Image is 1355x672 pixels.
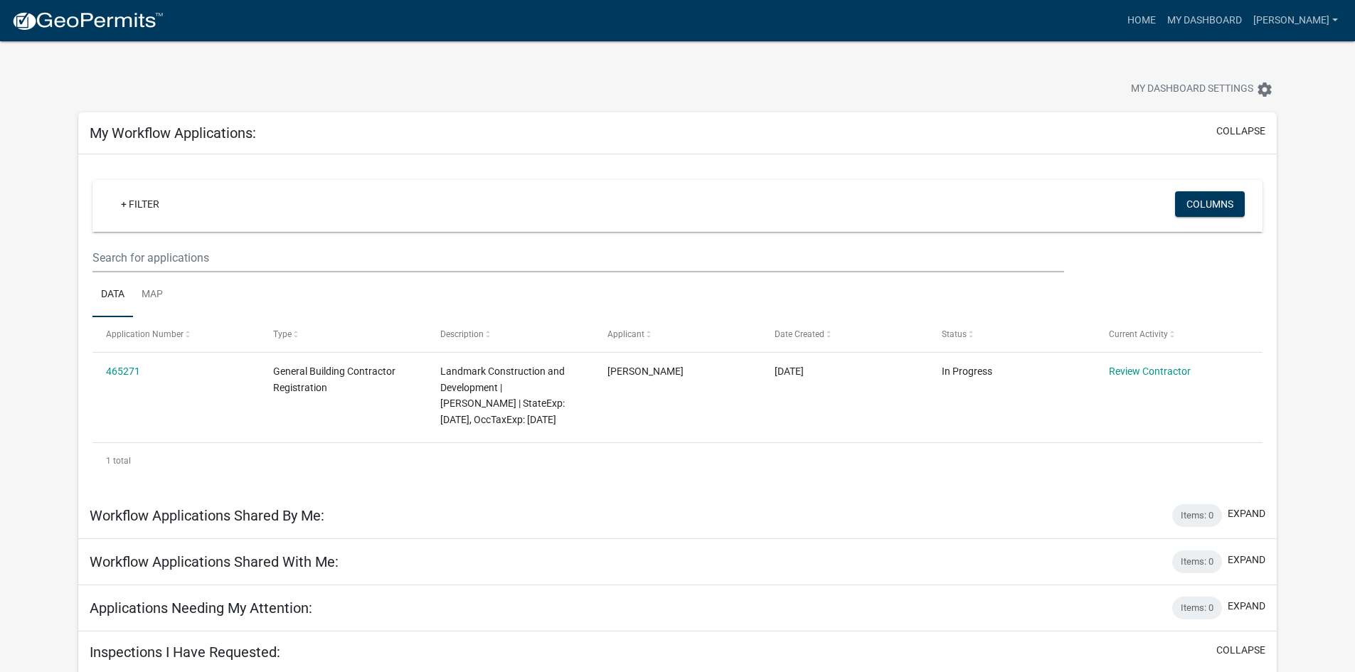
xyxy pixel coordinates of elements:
div: Items: 0 [1172,504,1222,527]
span: 08/18/2025 [775,366,804,377]
div: collapse [78,154,1277,493]
datatable-header-cell: Type [260,317,427,351]
span: Terrell [607,366,684,377]
datatable-header-cell: Applicant [594,317,761,351]
span: Date Created [775,329,824,339]
div: Items: 0 [1172,597,1222,619]
a: Home [1122,7,1162,34]
h5: Workflow Applications Shared With Me: [90,553,339,570]
span: Description [440,329,484,339]
h5: Workflow Applications Shared By Me: [90,507,324,524]
a: Review Contractor [1109,366,1191,377]
datatable-header-cell: Description [427,317,594,351]
a: My Dashboard [1162,7,1248,34]
datatable-header-cell: Date Created [761,317,928,351]
div: 1 total [92,443,1263,479]
h5: My Workflow Applications: [90,124,256,142]
button: expand [1228,599,1265,614]
datatable-header-cell: Application Number [92,317,260,351]
span: My Dashboard Settings [1131,81,1253,98]
datatable-header-cell: Status [928,317,1095,351]
span: Type [273,329,292,339]
button: expand [1228,553,1265,567]
button: My Dashboard Settingssettings [1120,75,1285,103]
span: Applicant [607,329,644,339]
a: 465271 [106,366,140,377]
input: Search for applications [92,243,1063,272]
button: Columns [1175,191,1245,217]
button: collapse [1216,643,1265,658]
span: In Progress [942,366,992,377]
span: General Building Contractor Registration [273,366,395,393]
i: settings [1256,81,1273,98]
a: [PERSON_NAME] [1248,7,1344,34]
a: + Filter [110,191,171,217]
h5: Inspections I Have Requested: [90,644,280,661]
span: Current Activity [1109,329,1168,339]
button: expand [1228,506,1265,521]
a: Map [133,272,171,318]
div: Items: 0 [1172,550,1222,573]
span: Application Number [106,329,184,339]
button: collapse [1216,124,1265,139]
a: Data [92,272,133,318]
span: Landmark Construction and Development | Terrell Webb | StateExp: 06/30/2026, OccTaxExp: 12/31/2025 [440,366,565,425]
datatable-header-cell: Current Activity [1095,317,1262,351]
h5: Applications Needing My Attention: [90,599,312,617]
span: Status [942,329,967,339]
